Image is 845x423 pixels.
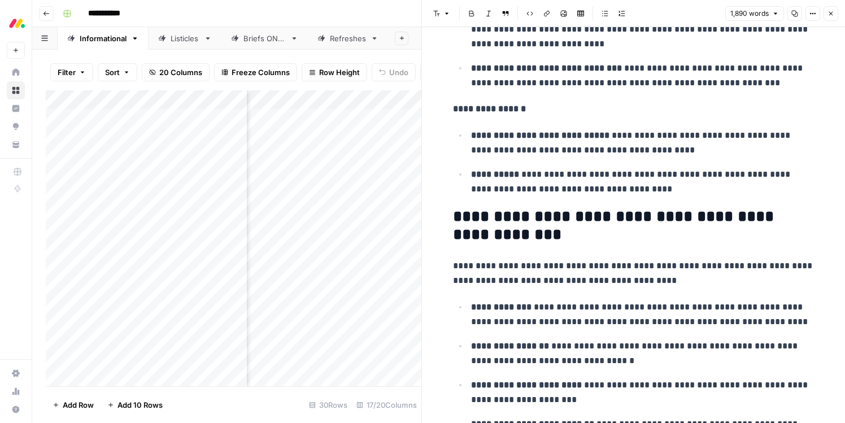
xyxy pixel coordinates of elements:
[171,33,199,44] div: Listicles
[232,67,290,78] span: Freeze Columns
[7,9,25,37] button: Workspace: Monday.com
[221,27,308,50] a: Briefs ONLY
[105,67,120,78] span: Sort
[7,117,25,136] a: Opportunities
[98,63,137,81] button: Sort
[46,396,101,414] button: Add Row
[352,396,421,414] div: 17/20 Columns
[319,67,360,78] span: Row Height
[117,399,163,411] span: Add 10 Rows
[243,33,286,44] div: Briefs ONLY
[7,382,25,400] a: Usage
[389,67,408,78] span: Undo
[7,99,25,117] a: Insights
[7,364,25,382] a: Settings
[63,399,94,411] span: Add Row
[58,27,149,50] a: Informational
[7,136,25,154] a: Your Data
[302,63,367,81] button: Row Height
[7,63,25,81] a: Home
[7,81,25,99] a: Browse
[142,63,210,81] button: 20 Columns
[7,13,27,33] img: Monday.com Logo
[159,67,202,78] span: 20 Columns
[330,33,366,44] div: Refreshes
[101,396,169,414] button: Add 10 Rows
[725,6,784,21] button: 1,890 words
[304,396,352,414] div: 30 Rows
[372,63,416,81] button: Undo
[50,63,93,81] button: Filter
[214,63,297,81] button: Freeze Columns
[149,27,221,50] a: Listicles
[730,8,769,19] span: 1,890 words
[308,27,388,50] a: Refreshes
[58,67,76,78] span: Filter
[80,33,127,44] div: Informational
[7,400,25,418] button: Help + Support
